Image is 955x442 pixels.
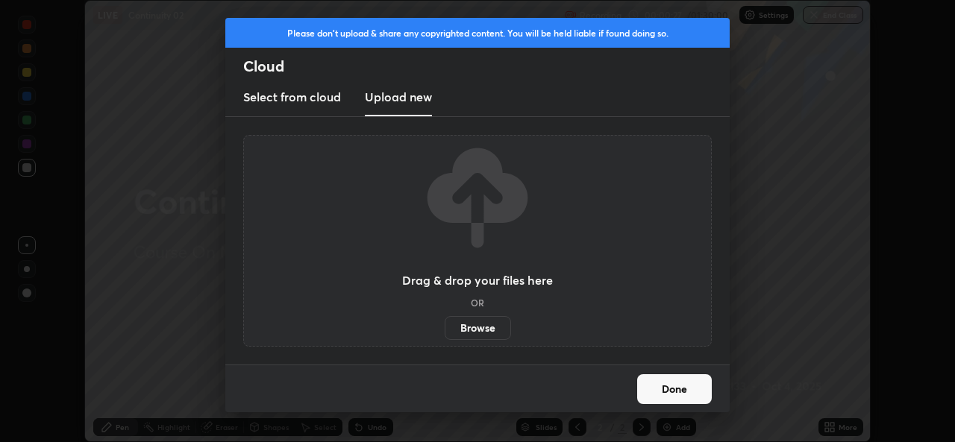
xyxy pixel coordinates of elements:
div: Please don't upload & share any copyrighted content. You will be held liable if found doing so. [225,18,730,48]
h3: Select from cloud [243,88,341,106]
h2: Cloud [243,57,730,76]
h5: OR [471,298,484,307]
button: Done [637,374,712,404]
h3: Upload new [365,88,432,106]
h3: Drag & drop your files here [402,274,553,286]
